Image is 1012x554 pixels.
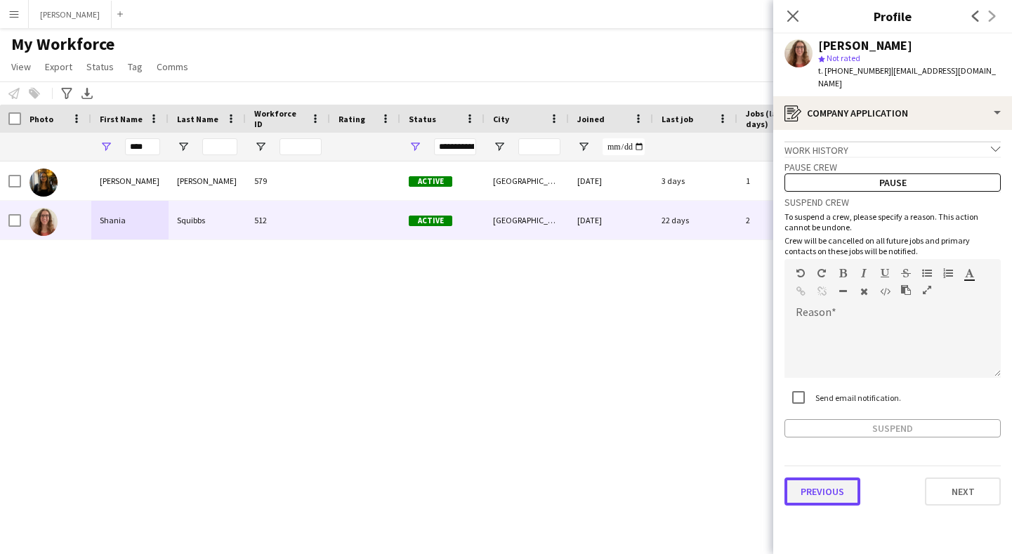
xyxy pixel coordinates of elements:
span: Rating [339,114,365,124]
button: Open Filter Menu [493,140,506,153]
button: Clear Formatting [859,286,869,297]
a: Comms [151,58,194,76]
span: Workforce ID [254,108,305,129]
span: Export [45,60,72,73]
button: Underline [880,268,890,279]
a: Export [39,58,78,76]
div: 512 [246,201,330,239]
span: Status [409,114,436,124]
p: Crew will be cancelled on all future jobs and primary contacts on these jobs will be notified. [784,235,1001,256]
button: Text Color [964,268,974,279]
h3: Profile [773,7,1012,25]
button: Horizontal Line [838,286,848,297]
div: 3 days [653,161,737,200]
h3: Pause crew [784,161,1001,173]
span: Jobs (last 90 days) [746,108,803,129]
button: Italic [859,268,869,279]
span: | [EMAIL_ADDRESS][DOMAIN_NAME] [818,65,996,88]
button: Unordered List [922,268,932,279]
span: Status [86,60,114,73]
button: Open Filter Menu [409,140,421,153]
div: [GEOGRAPHIC_DATA] [485,161,569,200]
img: Ishani Moore [29,169,58,197]
button: Open Filter Menu [254,140,267,153]
div: Company application [773,96,1012,130]
div: Shania [91,201,169,239]
span: Joined [577,114,605,124]
span: Active [409,176,452,187]
button: HTML Code [880,286,890,297]
app-action-btn: Advanced filters [58,85,75,102]
span: Not rated [827,53,860,63]
div: 1 [737,161,829,200]
a: Tag [122,58,148,76]
span: Active [409,216,452,226]
div: 579 [246,161,330,200]
span: View [11,60,31,73]
p: To suspend a crew, please specify a reason. This action cannot be undone. [784,211,1001,232]
div: [PERSON_NAME] [818,39,912,52]
div: 22 days [653,201,737,239]
button: Fullscreen [922,284,932,296]
input: City Filter Input [518,138,560,155]
button: Strikethrough [901,268,911,279]
span: Comms [157,60,188,73]
a: View [6,58,37,76]
div: [DATE] [569,201,653,239]
span: City [493,114,509,124]
button: Paste as plain text [901,284,911,296]
span: Last Name [177,114,218,124]
button: [PERSON_NAME] [29,1,112,28]
input: Workforce ID Filter Input [280,138,322,155]
button: Ordered List [943,268,953,279]
div: [DATE] [569,161,653,200]
span: Photo [29,114,53,124]
button: Open Filter Menu [100,140,112,153]
input: First Name Filter Input [125,138,160,155]
button: Bold [838,268,848,279]
label: Send email notification. [813,393,901,403]
h3: Suspend crew [784,196,1001,209]
div: 2 [737,201,829,239]
app-action-btn: Export XLSX [79,85,96,102]
span: First Name [100,114,143,124]
div: [GEOGRAPHIC_DATA] [485,201,569,239]
img: Shania Squibbs [29,208,58,236]
div: [PERSON_NAME] [169,161,246,200]
button: Open Filter Menu [177,140,190,153]
div: Work history [784,141,1001,157]
a: Status [81,58,119,76]
button: Undo [796,268,806,279]
span: Last job [662,114,693,124]
button: Redo [817,268,827,279]
span: My Workforce [11,34,114,55]
span: Tag [128,60,143,73]
span: t. [PHONE_NUMBER] [818,65,891,76]
button: Next [925,477,1001,506]
div: [PERSON_NAME] [91,161,169,200]
button: Pause [784,173,1001,192]
input: Last Name Filter Input [202,138,237,155]
div: Squibbs [169,201,246,239]
input: Joined Filter Input [603,138,645,155]
button: Previous [784,477,860,506]
button: Open Filter Menu [577,140,590,153]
